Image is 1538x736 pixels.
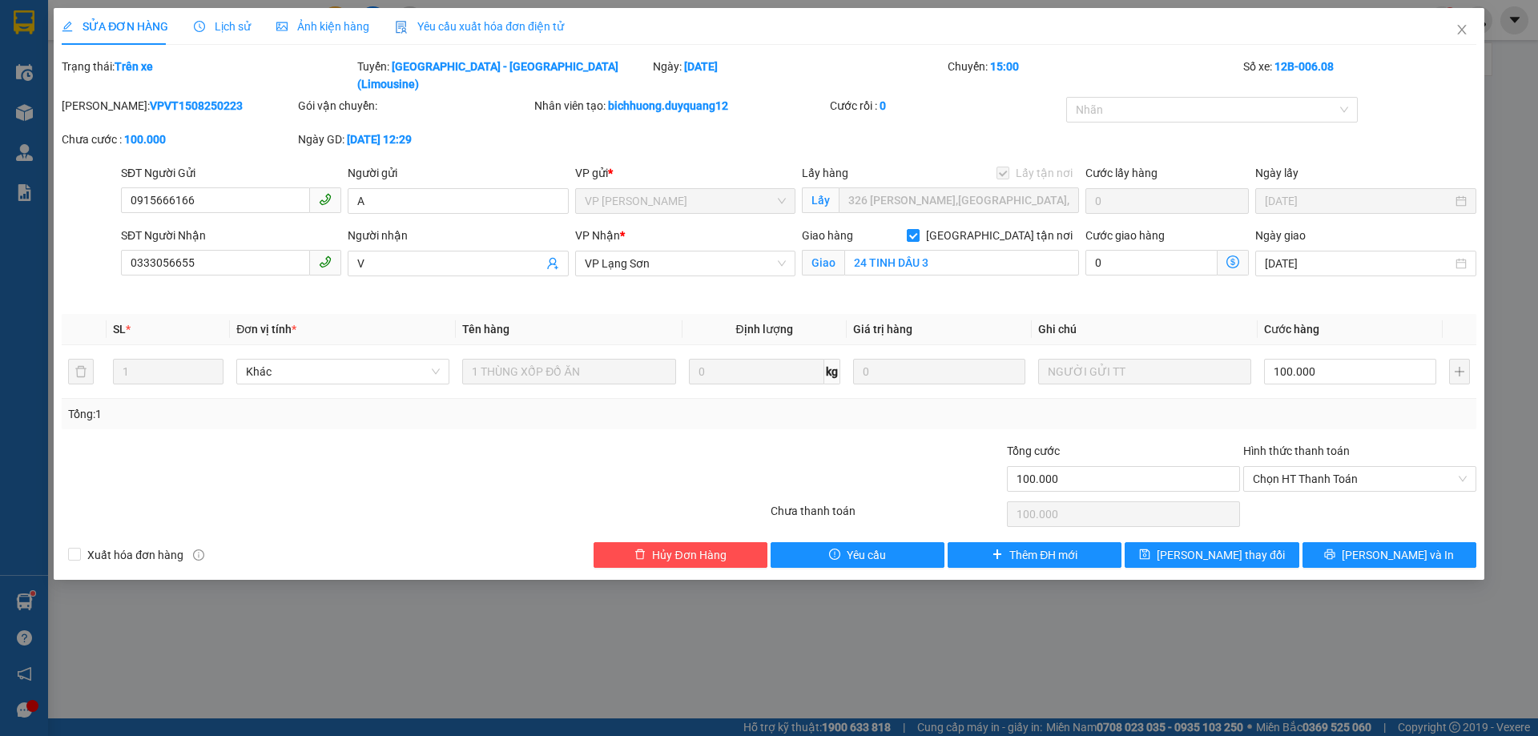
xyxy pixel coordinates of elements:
[824,359,840,384] span: kg
[920,227,1079,244] span: [GEOGRAPHIC_DATA] tận nơi
[1085,229,1165,242] label: Cước giao hàng
[1009,546,1077,564] span: Thêm ĐH mới
[150,99,243,112] b: VPVT1508250223
[880,99,886,112] b: 0
[236,323,296,336] span: Đơn vị tính
[246,360,440,384] span: Khác
[802,229,853,242] span: Giao hàng
[948,542,1121,568] button: plusThêm ĐH mới
[115,60,153,73] b: Trên xe
[62,21,73,32] span: edit
[585,189,786,213] span: VP Minh Khai
[124,133,166,146] b: 100.000
[68,405,594,423] div: Tổng: 1
[534,97,827,115] div: Nhân viên tạo:
[319,193,332,206] span: phone
[347,133,412,146] b: [DATE] 12:29
[193,549,204,561] span: info-circle
[651,58,947,93] div: Ngày:
[946,58,1242,93] div: Chuyến:
[121,164,341,182] div: SĐT Người Gửi
[594,542,767,568] button: deleteHủy Đơn Hàng
[1274,60,1334,73] b: 12B-006.08
[1455,23,1468,36] span: close
[802,167,848,179] span: Lấy hàng
[1242,58,1478,93] div: Số xe:
[319,255,332,268] span: phone
[992,549,1003,561] span: plus
[1007,444,1060,457] span: Tổng cước
[395,21,408,34] img: icon
[348,227,568,244] div: Người nhận
[1302,542,1476,568] button: printer[PERSON_NAME] và In
[608,99,728,112] b: bichhuong.duyquang12
[829,549,840,561] span: exclamation-circle
[1264,323,1319,336] span: Cước hàng
[684,60,718,73] b: [DATE]
[575,229,620,242] span: VP Nhận
[1439,8,1484,53] button: Close
[1265,255,1451,272] input: Ngày giao
[1085,188,1249,214] input: Cước lấy hàng
[1342,546,1454,564] span: [PERSON_NAME] và In
[276,20,369,33] span: Ảnh kiện hàng
[62,97,295,115] div: [PERSON_NAME]:
[1157,546,1285,564] span: [PERSON_NAME] thay đổi
[575,164,795,182] div: VP gửi
[853,323,912,336] span: Giá trị hàng
[802,250,844,275] span: Giao
[348,164,568,182] div: Người gửi
[1255,229,1306,242] label: Ngày giao
[634,549,646,561] span: delete
[1009,164,1079,182] span: Lấy tận nơi
[1243,444,1350,457] label: Hình thức thanh toán
[802,187,839,213] span: Lấy
[736,323,793,336] span: Định lượng
[81,546,190,564] span: Xuất hóa đơn hàng
[990,60,1019,73] b: 15:00
[1038,359,1251,384] input: Ghi Chú
[847,546,886,564] span: Yêu cầu
[1032,314,1258,345] th: Ghi chú
[1324,549,1335,561] span: printer
[194,21,205,32] span: clock-circle
[1226,255,1239,268] span: dollar-circle
[853,359,1025,384] input: 0
[1255,167,1298,179] label: Ngày lấy
[1085,250,1218,275] input: Cước giao hàng
[194,20,251,33] span: Lịch sử
[771,542,944,568] button: exclamation-circleYêu cầu
[62,131,295,148] div: Chưa cước :
[113,323,126,336] span: SL
[276,21,288,32] span: picture
[462,323,509,336] span: Tên hàng
[60,58,356,93] div: Trạng thái:
[1125,542,1298,568] button: save[PERSON_NAME] thay đổi
[68,359,94,384] button: delete
[298,131,531,148] div: Ngày GD:
[839,187,1079,213] input: Lấy tận nơi
[769,502,1005,530] div: Chưa thanh toán
[844,250,1079,275] input: Giao tận nơi
[121,227,341,244] div: SĐT Người Nhận
[830,97,1063,115] div: Cước rồi :
[462,359,675,384] input: VD: Bàn, Ghế
[62,20,168,33] span: SỬA ĐƠN HÀNG
[1253,467,1467,491] span: Chọn HT Thanh Toán
[652,546,726,564] span: Hủy Đơn Hàng
[395,20,564,33] span: Yêu cầu xuất hóa đơn điện tử
[1265,192,1451,210] input: Ngày lấy
[356,58,651,93] div: Tuyến:
[1139,549,1150,561] span: save
[298,97,531,115] div: Gói vận chuyển:
[1085,167,1158,179] label: Cước lấy hàng
[357,60,618,90] b: [GEOGRAPHIC_DATA] - [GEOGRAPHIC_DATA] (Limousine)
[546,257,559,270] span: user-add
[585,251,786,275] span: VP Lạng Sơn
[1449,359,1470,384] button: plus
